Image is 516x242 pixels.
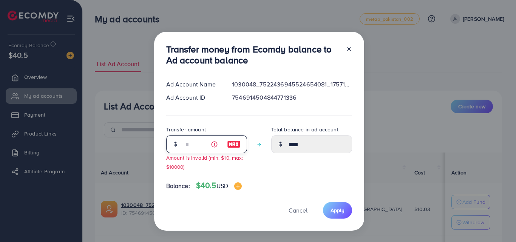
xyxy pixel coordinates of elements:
[166,44,340,66] h3: Transfer money from Ecomdy balance to Ad account balance
[226,80,358,89] div: 1030048_7522436945524654081_1757153410313
[271,126,338,133] label: Total balance in ad account
[166,182,190,190] span: Balance:
[196,181,242,190] h4: $40.5
[323,202,352,218] button: Apply
[216,182,228,190] span: USD
[226,93,358,102] div: 7546914504844771336
[166,126,206,133] label: Transfer amount
[484,208,510,236] iframe: Chat
[289,206,307,214] span: Cancel
[166,154,243,170] small: Amount is invalid (min: $10, max: $10000)
[227,140,241,149] img: image
[160,80,226,89] div: Ad Account Name
[331,207,345,214] span: Apply
[234,182,242,190] img: image
[160,93,226,102] div: Ad Account ID
[279,202,317,218] button: Cancel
